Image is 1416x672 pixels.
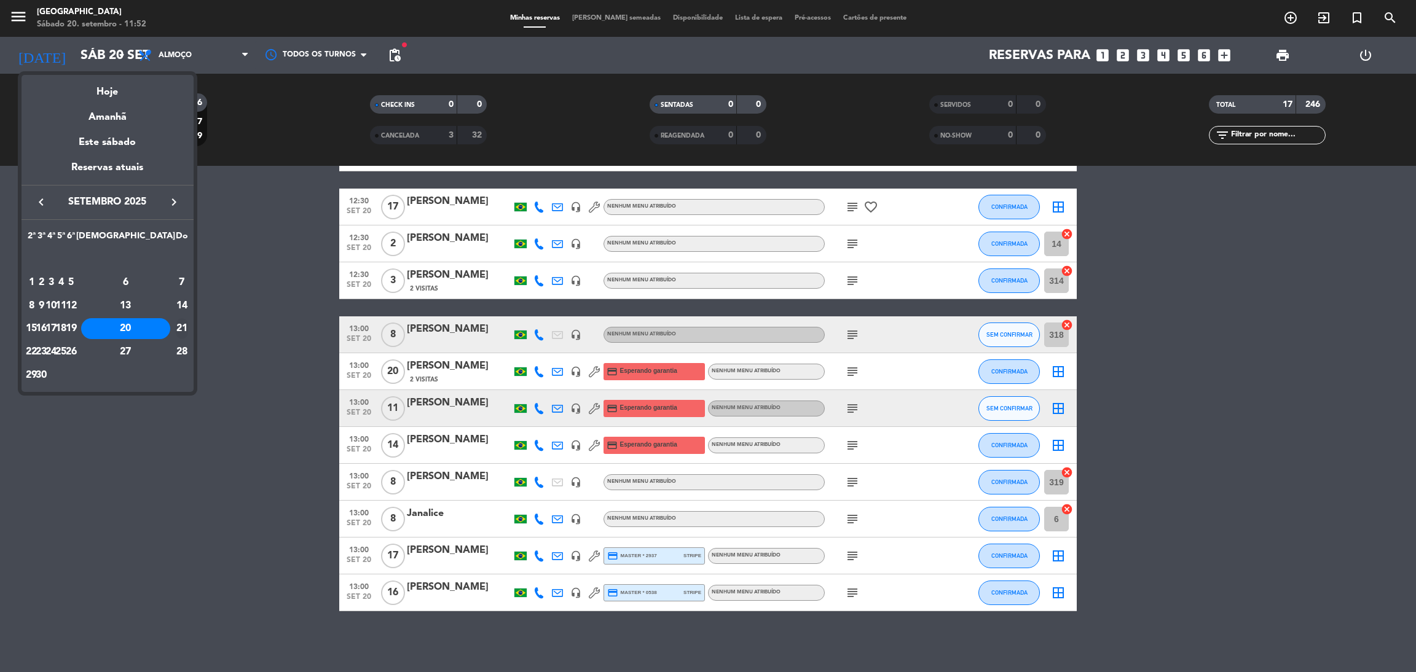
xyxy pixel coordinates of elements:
td: 23 de setembro de 2025 [36,340,46,364]
div: 24 [47,342,56,362]
th: Quinta-feira [56,229,66,248]
div: 15 [27,318,36,339]
div: 6 [81,272,170,293]
div: 4 [57,272,66,293]
td: 14 de setembro de 2025 [175,294,189,318]
div: 19 [66,318,76,339]
th: Sábado [76,229,175,248]
div: 21 [176,318,188,339]
span: setembro 2025 [52,194,163,210]
td: 24 de setembro de 2025 [46,340,56,364]
div: 28 [176,342,188,362]
div: 27 [81,342,170,362]
td: 1 de setembro de 2025 [26,271,36,294]
td: 5 de setembro de 2025 [66,271,76,294]
div: 12 [66,295,76,316]
th: Segunda-feira [26,229,36,248]
div: 10 [47,295,56,316]
td: SET [26,248,189,271]
th: Quarta-feira [46,229,56,248]
td: 9 de setembro de 2025 [36,294,46,318]
th: Sexta-feira [66,229,76,248]
i: keyboard_arrow_right [167,195,181,209]
button: keyboard_arrow_right [163,194,185,210]
div: 2 [37,272,46,293]
div: 5 [66,272,76,293]
div: 9 [37,295,46,316]
td: 12 de setembro de 2025 [66,294,76,318]
td: 4 de setembro de 2025 [56,271,66,294]
div: 8 [27,295,36,316]
div: 11 [57,295,66,316]
div: 20 [81,318,170,339]
td: 17 de setembro de 2025 [46,317,56,340]
div: 16 [37,318,46,339]
i: keyboard_arrow_left [34,195,49,209]
td: 2 de setembro de 2025 [36,271,46,294]
td: 10 de setembro de 2025 [46,294,56,318]
div: 17 [47,318,56,339]
td: 25 de setembro de 2025 [56,340,66,364]
td: 3 de setembro de 2025 [46,271,56,294]
td: 30 de setembro de 2025 [36,364,46,387]
div: 13 [81,295,170,316]
th: Terça-feira [36,229,46,248]
div: 26 [66,342,76,362]
td: 11 de setembro de 2025 [56,294,66,318]
div: 25 [57,342,66,362]
div: 3 [47,272,56,293]
td: 8 de setembro de 2025 [26,294,36,318]
td: 22 de setembro de 2025 [26,340,36,364]
td: 15 de setembro de 2025 [26,317,36,340]
td: 16 de setembro de 2025 [36,317,46,340]
div: 1 [27,272,36,293]
td: 18 de setembro de 2025 [56,317,66,340]
div: 14 [176,295,188,316]
div: Hoje [22,75,194,100]
div: 22 [27,342,36,362]
div: Amanhã [22,100,194,125]
div: 30 [37,365,46,386]
div: Este sábado [22,125,194,160]
th: Domingo [175,229,189,248]
td: 21 de setembro de 2025 [175,317,189,340]
td: 19 de setembro de 2025 [66,317,76,340]
div: 23 [37,342,46,362]
td: 29 de setembro de 2025 [26,364,36,387]
td: 26 de setembro de 2025 [66,340,76,364]
td: 28 de setembro de 2025 [175,340,189,364]
td: 7 de setembro de 2025 [175,271,189,294]
td: 27 de setembro de 2025 [76,340,175,364]
div: 7 [176,272,188,293]
div: 29 [27,365,36,386]
div: 18 [57,318,66,339]
td: 13 de setembro de 2025 [76,294,175,318]
td: 6 de setembro de 2025 [76,271,175,294]
td: 20 de setembro de 2025 [76,317,175,340]
button: keyboard_arrow_left [30,194,52,210]
div: Reservas atuais [22,160,194,185]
